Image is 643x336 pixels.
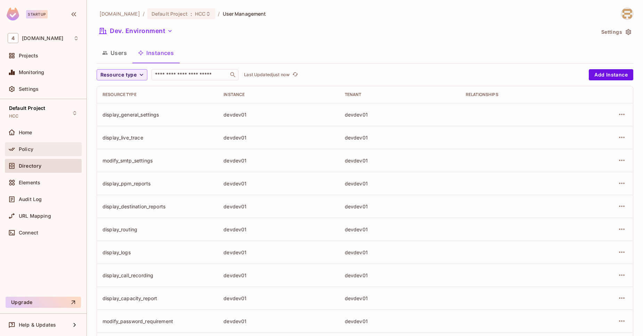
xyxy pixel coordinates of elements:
div: display_ppm_reports [103,180,212,187]
button: Upgrade [6,297,81,308]
div: devdev01 [223,249,333,256]
div: devdev01 [345,180,455,187]
span: Connect [19,230,38,235]
div: devdev01 [223,226,333,233]
div: devdev01 [345,111,455,118]
div: devdev01 [223,295,333,302]
div: display_live_trace [103,134,212,141]
span: Directory [19,163,41,169]
div: devdev01 [223,180,333,187]
span: Resource type [100,71,137,79]
div: devdev01 [223,318,333,325]
li: / [143,10,145,17]
button: Settings [599,26,633,38]
span: Default Project [152,10,188,17]
span: HCC [195,10,205,17]
div: devdev01 [345,295,455,302]
span: : [190,11,193,17]
div: Instance [223,92,333,97]
span: Home [19,130,32,135]
div: modify_smtp_settings [103,157,212,164]
li: / [218,10,220,17]
span: URL Mapping [19,213,51,219]
span: 4 [8,33,18,43]
span: Elements [19,180,40,185]
div: devdev01 [223,203,333,210]
div: devdev01 [345,157,455,164]
span: Workspace: 46labs.com [22,35,63,41]
div: display_general_settings [103,111,212,118]
span: Help & Updates [19,322,56,328]
button: refresh [291,71,299,79]
div: devdev01 [223,134,333,141]
div: devdev01 [345,203,455,210]
button: Add Instance [589,69,633,80]
div: devdev01 [345,318,455,325]
span: Settings [19,86,39,92]
div: devdev01 [345,249,455,256]
div: display_logs [103,249,212,256]
div: Relationships [466,92,576,97]
img: SReyMgAAAABJRU5ErkJggg== [7,8,19,21]
div: devdev01 [223,272,333,279]
p: Last Updated just now [244,72,290,78]
span: Audit Log [19,197,42,202]
div: Startup [26,10,48,18]
div: Tenant [345,92,455,97]
button: Instances [132,44,179,62]
div: devdev01 [223,157,333,164]
button: Dev. Environment [97,25,176,37]
button: Resource type [97,69,147,80]
div: modify_password_requirement [103,318,212,325]
button: Users [97,44,132,62]
div: Resource type [103,92,212,97]
span: Click to refresh data [290,71,299,79]
span: Monitoring [19,70,44,75]
span: HCC [9,113,18,119]
span: Default Project [9,105,45,111]
span: Projects [19,53,38,58]
div: display_capacity_report [103,295,212,302]
div: display_routing [103,226,212,233]
div: devdev01 [345,134,455,141]
div: display_call_recording [103,272,212,279]
span: the active workspace [99,10,140,17]
div: devdev01 [345,226,455,233]
span: refresh [292,71,298,78]
div: devdev01 [345,272,455,279]
span: Policy [19,146,33,152]
span: User Management [223,10,266,17]
img: ali.sheikh@46labs.com [621,8,633,19]
div: display_destination_reports [103,203,212,210]
div: devdev01 [223,111,333,118]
